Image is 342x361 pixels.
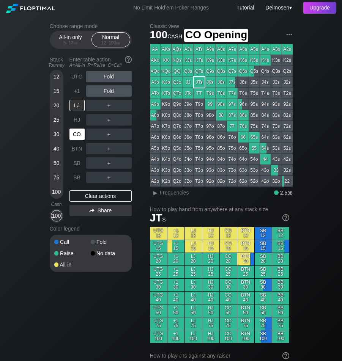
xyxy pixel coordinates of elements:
div: LJ 50 [185,304,202,317]
div: T2s [282,88,293,99]
div: Q6o [172,132,183,143]
div: AQs [172,44,183,55]
div: SB 12 [255,227,272,240]
div: 98o [205,110,216,121]
div: J7s [227,77,238,88]
img: Floptimal logo [6,4,55,13]
div: KQo [161,66,172,77]
div: Q4o [172,154,183,165]
div: BB 50 [272,304,289,317]
div: 86s [238,110,249,121]
h2: How to play hand from anywhere at any stack size [150,206,289,212]
div: BTN 20 [237,253,254,265]
div: Tourney [47,63,66,68]
a: Tutorial [236,5,254,11]
div: BB 15 [272,240,289,253]
div: KJs [183,55,194,66]
div: 94o [205,154,216,165]
div: A4o [150,154,161,165]
div: Q5o [172,143,183,154]
img: help.32db89a4.svg [282,213,290,222]
div: CO 75 [220,317,237,330]
div: A3s [271,44,282,55]
div: BB 25 [272,266,289,278]
div: UTG 75 [150,317,167,330]
div: SB 40 [255,292,272,304]
div: 84s [260,110,271,121]
div: 75 [51,172,62,183]
div: LJ 25 [185,266,202,278]
div: AA [150,44,161,55]
div: 74o [227,154,238,165]
div: 85s [249,110,260,121]
div: K2o [161,176,172,187]
div: SB 15 [255,240,272,253]
div: 54o [249,154,260,165]
div: 77 [227,121,238,132]
div: HJ 30 [202,279,219,291]
div: 32s [282,165,293,176]
div: BTN 25 [237,266,254,278]
div: Q6s [238,66,249,77]
div: K4s [260,55,271,66]
img: ellipsis.fd386fe8.svg [285,30,293,39]
div: T4o [194,154,205,165]
div: 54s [260,143,271,154]
div: Q3s [271,66,282,77]
div: A5o [150,143,161,154]
div: 53s [271,143,282,154]
div: T6s [238,88,249,99]
div: BTN [69,143,85,154]
div: T3s [271,88,282,99]
div: Color legend [50,223,132,235]
div: T4s [260,88,271,99]
div: UTG 50 [150,304,167,317]
div: +1 50 [167,304,184,317]
div: HJ 20 [202,253,219,265]
div: A2s [282,44,293,55]
div: +1 [69,85,85,97]
div: A2o [150,176,161,187]
div: 22 [282,176,293,187]
div: Fold [86,71,132,82]
div: J3o [183,165,194,176]
div: ＋ [86,129,132,140]
div: +1 40 [167,292,184,304]
div: 96s [238,99,249,110]
div: J9o [183,99,194,110]
div: A6o [150,132,161,143]
img: share.864f2f62.svg [89,209,95,213]
div: UTG 15 [150,240,167,253]
div: A6s [238,44,249,55]
div: CO 50 [220,304,237,317]
div: Q3o [172,165,183,176]
div: 32o [271,176,282,187]
div: UTG 30 [150,279,167,291]
div: 33 [271,165,282,176]
div: UTG 25 [150,266,167,278]
div: K8s [216,55,227,66]
div: HJ 15 [202,240,219,253]
div: Q9s [205,66,216,77]
div: CO 12 [220,227,237,240]
div: ＋ [86,157,132,169]
div: 15 [51,85,62,97]
div: K6s [238,55,249,66]
div: 76o [227,132,238,143]
div: 62o [238,176,249,187]
div: ＋ [86,143,132,154]
div: J6o [183,132,194,143]
div: 93o [205,165,216,176]
div: 55 [249,143,260,154]
div: SB 75 [255,317,272,330]
div: 87o [216,121,227,132]
div: K5o [161,143,172,154]
div: 62s [282,132,293,143]
div: 12 – 100 [95,40,127,46]
div: A=All-in R=Raise C=Call [69,63,132,68]
div: BTN 12 [237,227,254,240]
div: 72s [282,121,293,132]
div: 50 [51,157,62,169]
div: +1 75 [167,317,184,330]
div: LJ 20 [185,253,202,265]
